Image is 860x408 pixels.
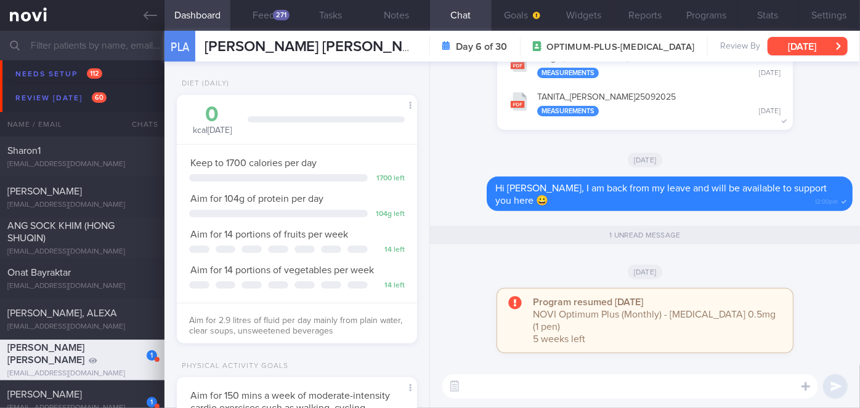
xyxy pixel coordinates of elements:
[7,308,117,318] span: [PERSON_NAME], ALEXA
[374,246,405,255] div: 14 left
[189,316,402,336] span: Aim for 2.9 litres of fluid per day mainly from plain water, clear soups, unsweetened beverages
[7,268,71,278] span: Onat Bayraktar
[503,46,787,84] button: Weight, Blood Pressure, and Waist Circumference 2 Measurements [DATE]
[7,146,41,156] span: Sharon1
[190,265,374,275] span: Aim for 14 portions of vegetables per week
[374,174,405,183] div: 1700 left
[177,362,288,371] div: Physical Activity Goals
[537,68,599,78] div: Measurements
[759,69,781,78] div: [DATE]
[189,104,235,126] div: 0
[273,10,290,20] div: 271
[190,194,323,204] span: Aim for 104g of protein per day
[7,390,82,399] span: [PERSON_NAME]
[7,221,115,243] span: ANG SOCK KHIM (HONG SHUQIN)
[533,310,776,332] span: NOVI Optimum Plus (Monthly) - [MEDICAL_DATA] 0.5mg (1 pen)
[177,79,229,89] div: Diet (Daily)
[115,112,164,137] div: Chats
[7,322,157,332] div: [EMAIL_ADDRESS][DOMAIN_NAME]
[7,160,157,169] div: [EMAIL_ADDRESS][DOMAIN_NAME]
[7,247,157,257] div: [EMAIL_ADDRESS][DOMAIN_NAME]
[533,334,585,344] span: 5 weeks left
[190,158,317,168] span: Keep to 1700 calories per day
[759,107,781,116] div: [DATE]
[190,230,348,239] span: Aim for 14 portions of fruits per week
[7,369,157,378] div: [EMAIL_ADDRESS][DOMAIN_NAME]
[12,90,110,106] div: Review [DATE]
[628,153,663,167] span: [DATE]
[720,41,760,52] span: Review By
[456,41,508,53] strong: Day 6 of 30
[92,92,107,103] span: 60
[537,54,781,78] div: Weight, Blood Pressure, and Waist Circumference 2
[374,210,405,219] div: 104 g left
[503,84,787,123] button: TANITA_[PERSON_NAME]25092025 Measurements [DATE]
[147,350,157,361] div: 1
[7,343,84,365] span: [PERSON_NAME] [PERSON_NAME]
[547,41,695,54] span: OPTIMUM-PLUS-[MEDICAL_DATA]
[147,397,157,407] div: 1
[537,106,599,116] div: Measurements
[161,23,198,71] div: PLA
[533,297,643,307] strong: Program resumed [DATE]
[7,66,157,75] div: [EMAIL_ADDRESS][DOMAIN_NAME]
[495,183,827,206] span: Hi [PERSON_NAME], I am back from my leave and will be available to support you here 😀
[189,104,235,137] div: kcal [DATE]
[7,186,82,196] span: [PERSON_NAME]
[628,265,663,279] span: [DATE]
[768,37,848,55] button: [DATE]
[815,194,838,206] span: 12:00pm
[374,281,405,290] div: 14 left
[7,201,157,210] div: [EMAIL_ADDRESS][DOMAIN_NAME]
[537,92,781,117] div: TANITA_ [PERSON_NAME] 25092025
[205,39,437,54] span: [PERSON_NAME] [PERSON_NAME]
[7,282,157,291] div: [EMAIL_ADDRESS][DOMAIN_NAME]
